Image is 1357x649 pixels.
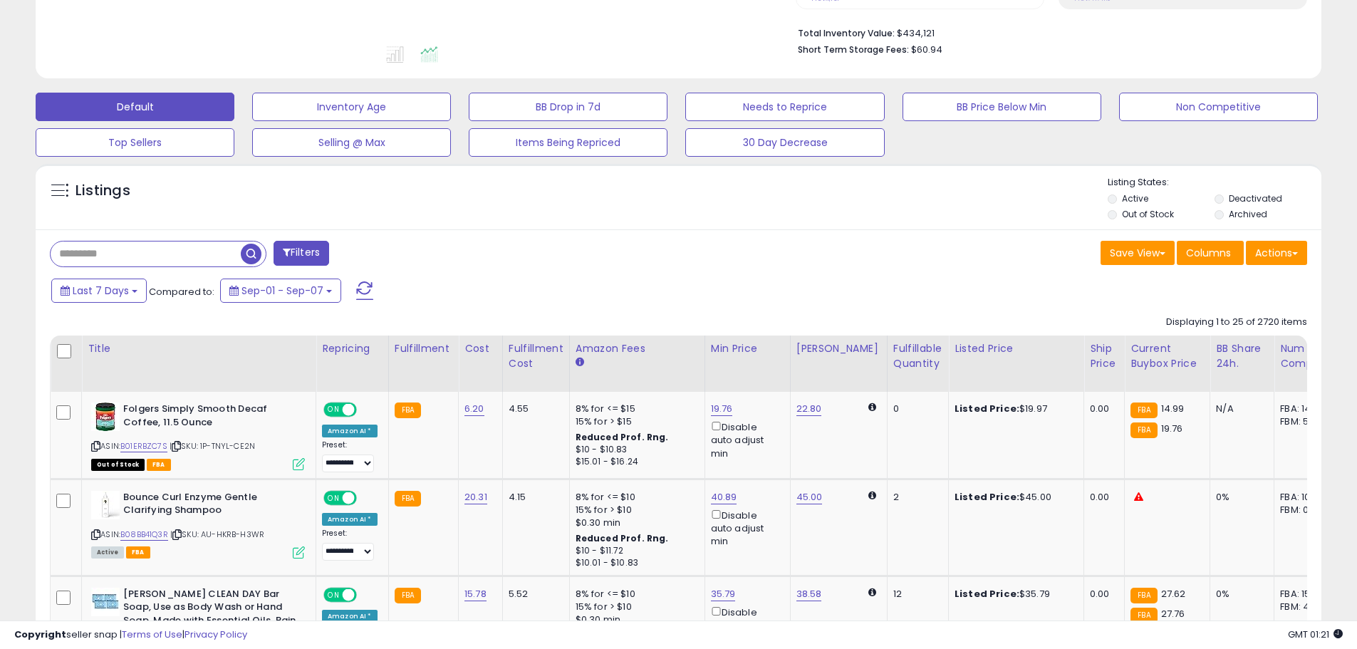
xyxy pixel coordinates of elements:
[73,284,129,298] span: Last 7 Days
[464,490,487,504] a: 20.31
[1161,422,1183,435] span: 19.76
[120,529,168,541] a: B08BB41Q3R
[122,628,182,641] a: Terms of Use
[1216,341,1268,371] div: BB Share 24h.
[395,403,421,418] small: FBA
[955,588,1073,601] div: $35.79
[893,403,937,415] div: 0
[1161,402,1185,415] span: 14.99
[1280,341,1332,371] div: Num of Comp.
[576,491,694,504] div: 8% for <= $10
[91,403,305,469] div: ASIN:
[123,491,296,521] b: Bounce Curl Enzyme Gentle Clarifying Shampoo
[911,43,942,56] span: $60.94
[576,456,694,468] div: $15.01 - $16.24
[322,425,378,437] div: Amazon AI *
[796,490,823,504] a: 45.00
[91,403,120,431] img: 41L3LFEMdsL._SL40_.jpg
[1280,504,1327,516] div: FBM: 0
[955,587,1019,601] b: Listed Price:
[322,440,378,472] div: Preset:
[893,588,937,601] div: 12
[36,93,234,121] button: Default
[325,588,343,601] span: ON
[796,402,822,416] a: 22.80
[685,128,884,157] button: 30 Day Decrease
[1090,588,1113,601] div: 0.00
[325,404,343,416] span: ON
[322,513,378,526] div: Amazon AI *
[147,459,171,471] span: FBA
[711,402,733,416] a: 19.76
[469,93,667,121] button: BB Drop in 7d
[576,415,694,428] div: 15% for > $15
[1229,192,1282,204] label: Deactivated
[51,279,147,303] button: Last 7 Days
[1166,316,1307,329] div: Displaying 1 to 25 of 2720 items
[1216,403,1263,415] div: N/A
[1119,93,1318,121] button: Non Competitive
[1288,628,1343,641] span: 2025-09-15 01:21 GMT
[893,491,937,504] div: 2
[711,507,779,549] div: Disable auto adjust min
[576,431,669,443] b: Reduced Prof. Rng.
[88,341,310,356] div: Title
[1280,588,1327,601] div: FBA: 15
[711,604,779,645] div: Disable auto adjust min
[14,628,66,641] strong: Copyright
[1090,491,1113,504] div: 0.00
[91,491,305,557] div: ASIN:
[126,546,150,559] span: FBA
[711,490,737,504] a: 40.89
[955,403,1073,415] div: $19.97
[1090,403,1113,415] div: 0.00
[509,491,558,504] div: 4.15
[1216,588,1263,601] div: 0%
[252,93,451,121] button: Inventory Age
[798,24,1296,41] li: $434,121
[576,545,694,557] div: $10 - $11.72
[149,285,214,298] span: Compared to:
[1280,491,1327,504] div: FBA: 10
[1130,341,1204,371] div: Current Buybox Price
[576,516,694,529] div: $0.30 min
[798,27,895,39] b: Total Inventory Value:
[576,504,694,516] div: 15% for > $10
[464,341,496,356] div: Cost
[1216,491,1263,504] div: 0%
[325,492,343,504] span: ON
[76,181,130,201] h5: Listings
[576,532,669,544] b: Reduced Prof. Rng.
[509,403,558,415] div: 4.55
[955,341,1078,356] div: Listed Price
[220,279,341,303] button: Sep-01 - Sep-07
[355,588,378,601] span: OFF
[1130,403,1157,418] small: FBA
[464,587,487,601] a: 15.78
[91,459,145,471] span: All listings that are currently out of stock and unavailable for purchase on Amazon
[464,402,484,416] a: 6.20
[395,491,421,507] small: FBA
[274,241,329,266] button: Filters
[893,341,942,371] div: Fulfillable Quantity
[469,128,667,157] button: Items Being Repriced
[1280,403,1327,415] div: FBA: 14
[1122,192,1148,204] label: Active
[1177,241,1244,265] button: Columns
[355,492,378,504] span: OFF
[798,43,909,56] b: Short Term Storage Fees:
[509,588,558,601] div: 5.52
[1130,422,1157,438] small: FBA
[123,588,296,644] b: [PERSON_NAME] CLEAN DAY Bar Soap, Use as Body Wash or Hand Soap, Made with Essential Oils, Rain W...
[711,341,784,356] div: Min Price
[1130,588,1157,603] small: FBA
[252,128,451,157] button: Selling @ Max
[241,284,323,298] span: Sep-01 - Sep-07
[1090,341,1118,371] div: Ship Price
[796,587,822,601] a: 38.58
[1246,241,1307,265] button: Actions
[395,341,452,356] div: Fulfillment
[1186,246,1231,260] span: Columns
[576,356,584,369] small: Amazon Fees.
[91,546,124,559] span: All listings currently available for purchase on Amazon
